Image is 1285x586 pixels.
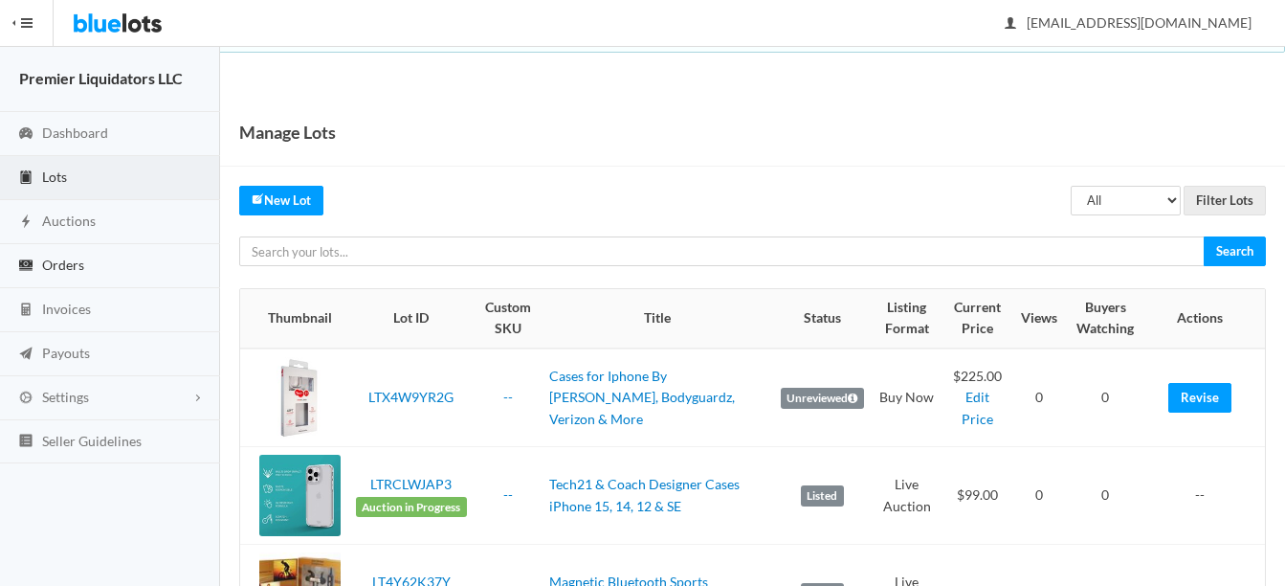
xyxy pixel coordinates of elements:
[942,349,1013,447] td: $225.00
[1001,15,1020,34] ion-icon: person
[42,433,142,449] span: Seller Guidelines
[239,237,1205,266] input: Search your lots...
[240,289,348,349] th: Thumbnail
[503,389,513,405] a: --
[503,486,513,503] a: --
[1146,447,1265,545] td: --
[16,346,35,364] ion-icon: paper plane
[1065,447,1146,545] td: 0
[781,388,864,409] label: Unreviewed
[239,186,323,215] a: createNew Lot
[368,389,454,405] a: LTX4W9YR2G
[42,257,84,273] span: Orders
[1204,237,1266,266] input: Search
[962,389,993,427] a: Edit Price
[942,447,1013,545] td: $99.00
[1184,186,1266,215] input: Filter Lots
[370,476,452,492] a: LTRCLWJAP3
[1013,447,1065,545] td: 0
[42,345,90,361] span: Payouts
[16,169,35,188] ion-icon: clipboard
[42,389,89,405] span: Settings
[942,289,1013,349] th: Current Price
[549,368,735,427] a: Cases for Iphone By [PERSON_NAME], Bodyguardz, Verizon & More
[42,301,91,317] span: Invoices
[239,118,336,146] h1: Manage Lots
[1013,289,1065,349] th: Views
[42,169,67,185] span: Lots
[1146,289,1265,349] th: Actions
[16,302,35,320] ion-icon: calculator
[356,497,467,518] span: Auction in Progress
[252,192,264,205] ion-icon: create
[1065,349,1146,447] td: 0
[872,349,942,447] td: Buy Now
[16,390,35,408] ion-icon: cog
[549,476,740,514] a: Tech21 & Coach Designer Cases iPhone 15, 14, 12 & SE
[348,289,475,349] th: Lot ID
[1065,289,1146,349] th: Buyers Watching
[16,258,35,276] ion-icon: cash
[19,69,183,87] strong: Premier Liquidators LLC
[872,289,942,349] th: Listing Format
[1168,383,1231,413] a: Revise
[16,125,35,144] ion-icon: speedometer
[42,124,108,141] span: Dashboard
[801,485,844,507] label: Listed
[872,447,942,545] td: Live Auction
[16,214,35,232] ion-icon: flash
[1013,349,1065,447] td: 0
[42,213,96,229] span: Auctions
[542,289,773,349] th: Title
[16,433,35,451] ion-icon: list box
[1006,14,1252,31] span: [EMAIL_ADDRESS][DOMAIN_NAME]
[773,289,872,349] th: Status
[475,289,542,349] th: Custom SKU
